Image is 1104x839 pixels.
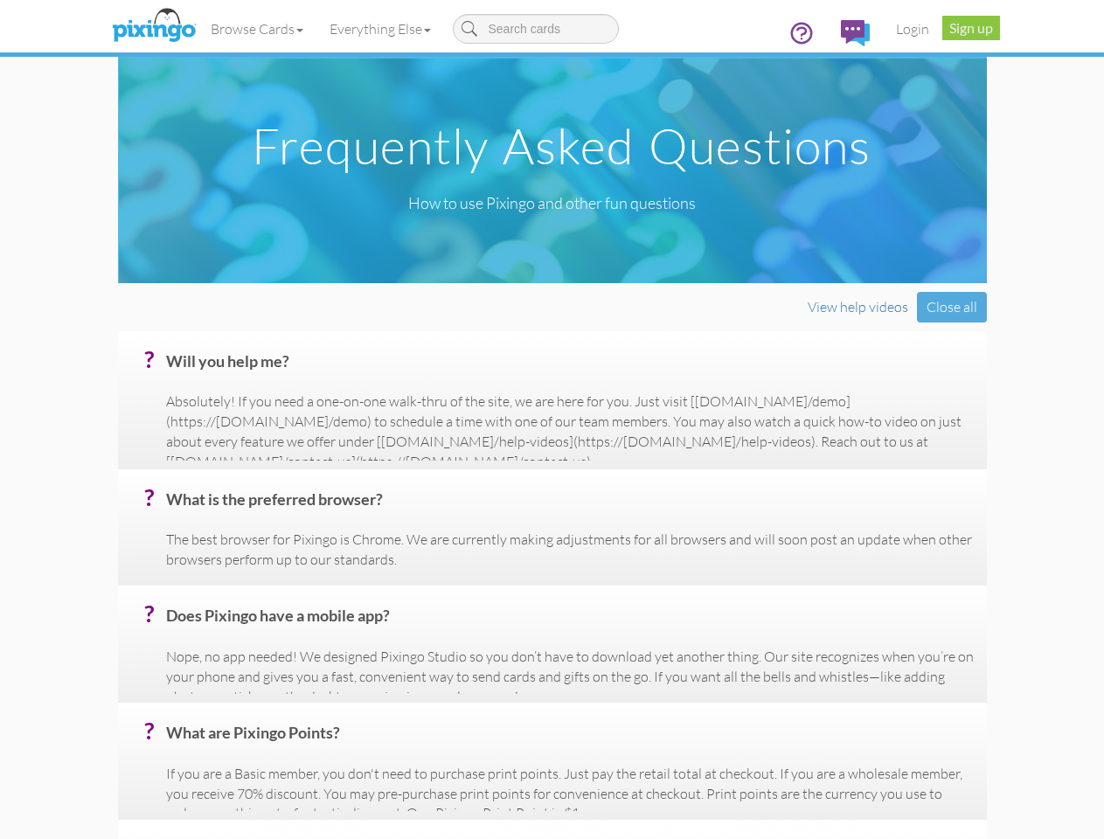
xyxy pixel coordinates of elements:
h1: Frequently Asked Questions [122,119,1000,173]
span: ? [144,600,154,627]
p: The best browser for Pixingo is Chrome. We are currently making adjustments for all browsers and ... [166,530,974,570]
span: ? [144,346,154,372]
h4: How to use Pixingo and other fun questions [105,195,1000,212]
a: Login [883,7,942,51]
p: Nope, no app needed! We designed Pixingo Studio so you don’t have to download yet another thing. ... [166,647,974,707]
p: Absolutely! If you need a one-on-one walk-thru of the site, we are here for you. Just visit [[DOM... [166,392,974,471]
p: If you are a Basic member, you don't need to purchase print points. Just pay the retail total at ... [166,764,974,824]
span: ? [144,484,154,510]
span: ? [144,718,154,744]
iframe: Chat [1103,838,1104,839]
a: View help videos [808,298,908,315]
div: Close all [917,292,987,322]
img: pixingo logo [108,4,200,48]
img: comments.svg [841,20,870,46]
a: Everything Else [316,7,444,51]
h4: What is the preferred browser? [166,491,974,522]
h4: What are Pixingo Points? [166,725,974,755]
a: Browse Cards [198,7,316,51]
h4: Does Pixingo have a mobile app? [166,607,974,638]
a: Sign up [942,16,1000,40]
h4: Will you help me? [166,353,974,384]
input: Search cards [453,14,619,44]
